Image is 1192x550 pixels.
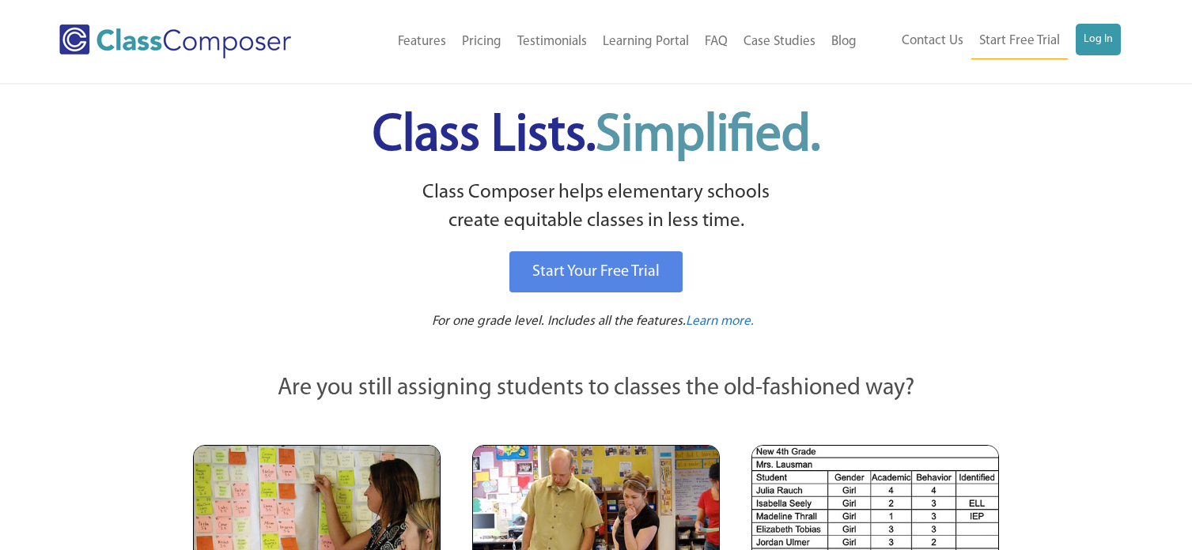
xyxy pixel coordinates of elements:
a: Learn more. [686,312,754,332]
p: Class Composer helps elementary schools create equitable classes in less time. [191,179,1002,236]
span: Class Lists. [373,111,820,162]
a: Testimonials [509,24,595,59]
a: Start Your Free Trial [509,251,683,292]
a: Case Studies [736,24,823,59]
nav: Header Menu [865,24,1121,59]
a: FAQ [697,24,736,59]
a: Pricing [454,24,509,59]
a: Start Free Trial [971,24,1068,59]
span: Simplified. [596,111,820,162]
a: Contact Us [894,24,971,58]
a: Features [390,24,454,59]
img: Class Composer [59,24,291,58]
a: Learning Portal [595,24,697,59]
a: Blog [823,24,865,59]
a: Log In [1076,24,1121,55]
p: Are you still assigning students to classes the old-fashioned way? [193,371,1000,406]
span: Learn more. [686,315,754,328]
span: Start Your Free Trial [532,264,660,280]
span: For one grade level. Includes all the features. [432,315,686,328]
nav: Header Menu [339,24,864,59]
